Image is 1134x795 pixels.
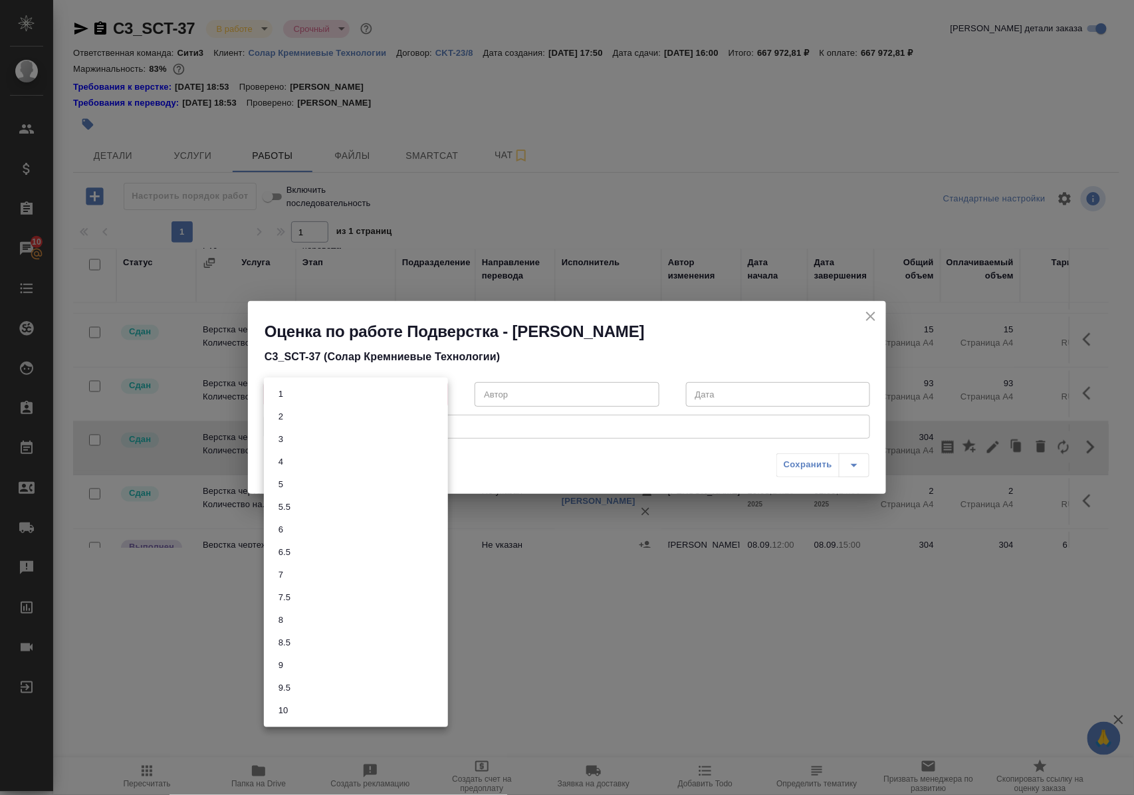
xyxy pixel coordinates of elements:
button: 6.5 [275,545,294,560]
button: 4 [275,455,287,469]
button: 5 [275,477,287,492]
button: 10 [275,703,292,718]
button: 7.5 [275,590,294,605]
button: 2 [275,409,287,424]
button: 9 [275,658,287,673]
button: 8 [275,613,287,627]
button: 6 [275,522,287,537]
button: 3 [275,432,287,447]
button: 1 [275,387,287,401]
button: 8.5 [275,635,294,650]
button: 7 [275,568,287,582]
button: 5.5 [275,500,294,514]
button: 9.5 [275,681,294,695]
